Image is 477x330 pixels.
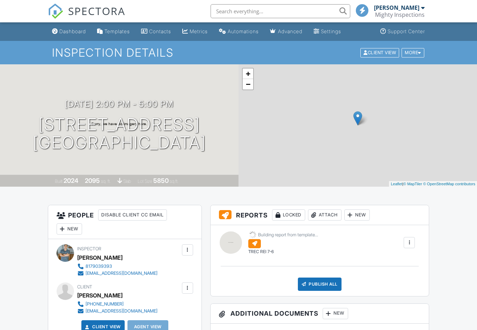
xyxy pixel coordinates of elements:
[243,69,253,79] a: Zoom in
[77,246,101,251] span: Inspector
[258,232,318,238] div: Building report from template...
[278,28,302,34] div: Advanced
[377,25,428,38] a: Support Center
[77,252,123,263] div: [PERSON_NAME]
[298,278,342,291] div: Publish All
[344,209,370,221] div: New
[360,48,399,57] div: Client View
[423,182,475,186] a: © OpenStreetMap contributors
[248,249,318,255] div: TREC REI 7-6
[170,179,178,184] span: sq.ft.
[59,28,86,34] div: Dashboard
[48,3,63,19] img: The Best Home Inspection Software - Spectora
[153,177,169,184] div: 5850
[77,270,157,277] a: [EMAIL_ADDRESS][DOMAIN_NAME]
[52,46,425,59] h1: Inspection Details
[403,182,422,186] a: © MapTiler
[33,115,206,152] h1: [STREET_ADDRESS] [GEOGRAPHIC_DATA]
[86,301,124,307] div: [PHONE_NUMBER]
[77,284,92,289] span: Client
[86,264,112,269] div: 8179039393
[323,308,348,319] div: New
[77,301,157,308] a: [PHONE_NUMBER]
[389,181,477,187] div: |
[321,28,341,34] div: Settings
[65,99,174,109] h3: [DATE] 2:00 pm - 5:00 pm
[57,223,82,235] div: New
[68,3,125,18] span: SPECTORA
[190,28,208,34] div: Metrics
[77,263,157,270] a: 8179039393
[211,205,429,225] h3: Reports
[391,182,402,186] a: Leaflet
[360,50,401,55] a: Client View
[138,25,174,38] a: Contacts
[308,209,342,221] div: Attach
[228,28,259,34] div: Automations
[149,28,171,34] div: Contacts
[64,177,78,184] div: 2024
[86,271,157,276] div: [EMAIL_ADDRESS][DOMAIN_NAME]
[77,290,123,301] div: [PERSON_NAME]
[216,25,262,38] a: Automations (Basic)
[86,308,157,314] div: [EMAIL_ADDRESS][DOMAIN_NAME]
[388,28,425,34] div: Support Center
[243,79,253,89] a: Zoom out
[211,4,350,18] input: Search everything...
[267,25,305,38] a: Advanced
[248,230,257,239] img: loading-93afd81d04378562ca97960a6d0abf470c8f8241ccf6a1b4da771bf876922d1b.gif
[55,179,63,184] span: Built
[211,304,429,324] h3: Additional Documents
[179,25,211,38] a: Metrics
[375,11,425,18] div: Mighty Inspections
[85,177,100,184] div: 2095
[48,9,125,24] a: SPECTORA
[311,25,344,38] a: Settings
[48,205,201,239] h3: People
[101,179,111,184] span: sq. ft.
[272,209,305,221] div: Locked
[77,308,157,315] a: [EMAIL_ADDRESS][DOMAIN_NAME]
[49,25,89,38] a: Dashboard
[402,48,424,57] div: More
[104,28,130,34] div: Templates
[98,209,167,221] div: Disable Client CC Email
[123,179,131,184] span: slab
[94,25,133,38] a: Templates
[138,179,152,184] span: Lot Size
[374,4,419,11] div: [PERSON_NAME]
